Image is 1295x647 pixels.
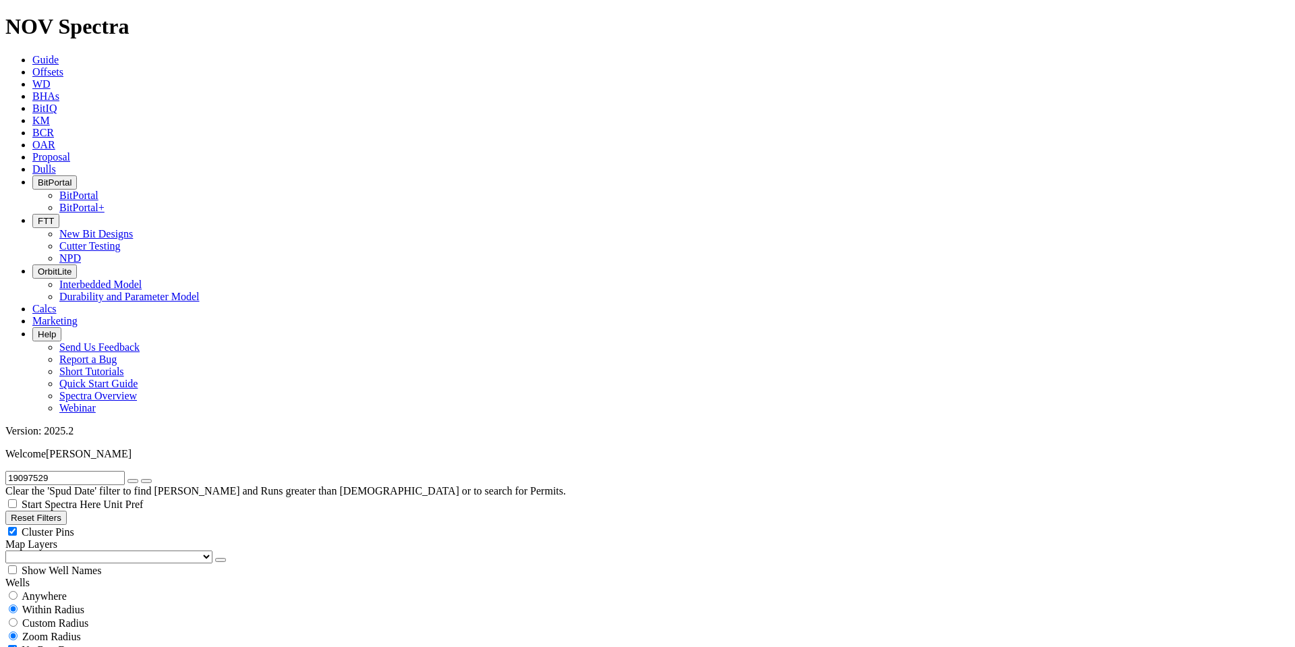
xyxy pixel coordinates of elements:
[5,448,1290,460] p: Welcome
[59,354,117,365] a: Report a Bug
[22,604,84,615] span: Within Radius
[59,366,124,377] a: Short Tutorials
[38,329,56,339] span: Help
[46,448,132,459] span: [PERSON_NAME]
[59,402,96,414] a: Webinar
[38,216,54,226] span: FTT
[38,266,71,277] span: OrbitLite
[5,471,125,485] input: Search
[22,631,81,642] span: Zoom Radius
[59,190,98,201] a: BitPortal
[32,214,59,228] button: FTT
[8,499,17,508] input: Start Spectra Here
[59,378,138,389] a: Quick Start Guide
[32,90,59,102] a: BHAs
[22,526,74,538] span: Cluster Pins
[22,617,88,629] span: Custom Radius
[32,139,55,150] a: OAR
[32,303,57,314] a: Calcs
[59,240,121,252] a: Cutter Testing
[32,315,78,327] a: Marketing
[32,163,56,175] a: Dulls
[32,175,77,190] button: BitPortal
[32,115,50,126] a: KM
[59,291,200,302] a: Durability and Parameter Model
[22,590,67,602] span: Anywhere
[32,151,70,163] a: Proposal
[59,341,140,353] a: Send Us Feedback
[32,327,61,341] button: Help
[59,228,133,240] a: New Bit Designs
[5,511,67,525] button: Reset Filters
[32,103,57,114] a: BitIQ
[59,252,81,264] a: NPD
[5,485,566,497] span: Clear the 'Spud Date' filter to find [PERSON_NAME] and Runs greater than [DEMOGRAPHIC_DATA] or to...
[32,78,51,90] a: WD
[32,54,59,65] a: Guide
[59,390,137,401] a: Spectra Overview
[59,202,105,213] a: BitPortal+
[22,565,101,576] span: Show Well Names
[38,177,71,188] span: BitPortal
[5,425,1290,437] div: Version: 2025.2
[22,499,100,510] span: Start Spectra Here
[5,14,1290,39] h1: NOV Spectra
[59,279,142,290] a: Interbedded Model
[32,264,77,279] button: OrbitLite
[32,66,63,78] a: Offsets
[5,538,57,550] span: Map Layers
[103,499,143,510] span: Unit Pref
[32,127,54,138] a: BCR
[5,577,1290,589] div: Wells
